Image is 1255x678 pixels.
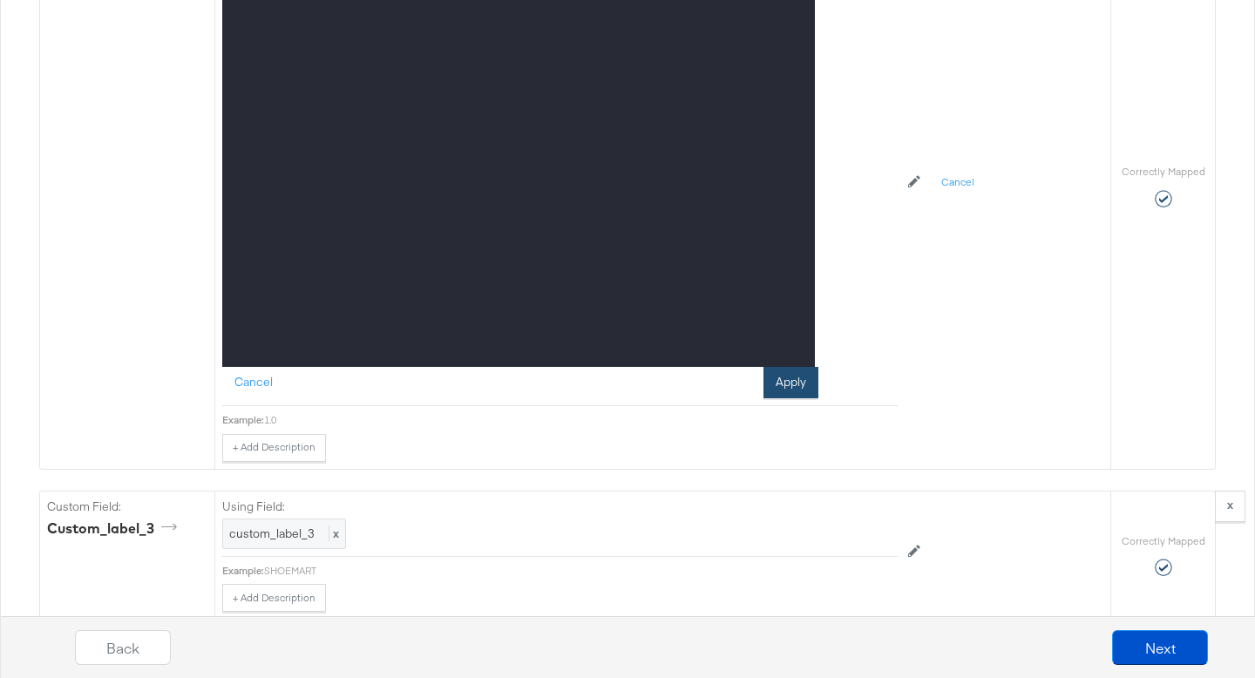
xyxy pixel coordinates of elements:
button: Next [1112,630,1208,665]
div: Example: [222,564,264,578]
span: x [329,525,339,541]
strong: x [1227,497,1233,512]
div: custom_label_3 [47,519,183,539]
button: Cancel [222,367,285,398]
button: + Add Description [222,584,326,612]
label: Custom Field: [47,498,207,515]
div: Example: [222,413,264,427]
button: Back [75,630,171,665]
button: Apply [763,367,818,398]
label: Correctly Mapped [1122,534,1205,548]
button: + Add Description [222,434,326,462]
button: Cancel [931,169,985,197]
div: SHOEMART [264,564,898,578]
span: custom_label_3 [229,525,315,541]
label: Correctly Mapped [1122,165,1205,179]
div: 1.0 [264,413,898,427]
label: Using Field: [222,498,898,515]
button: x [1215,491,1245,522]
